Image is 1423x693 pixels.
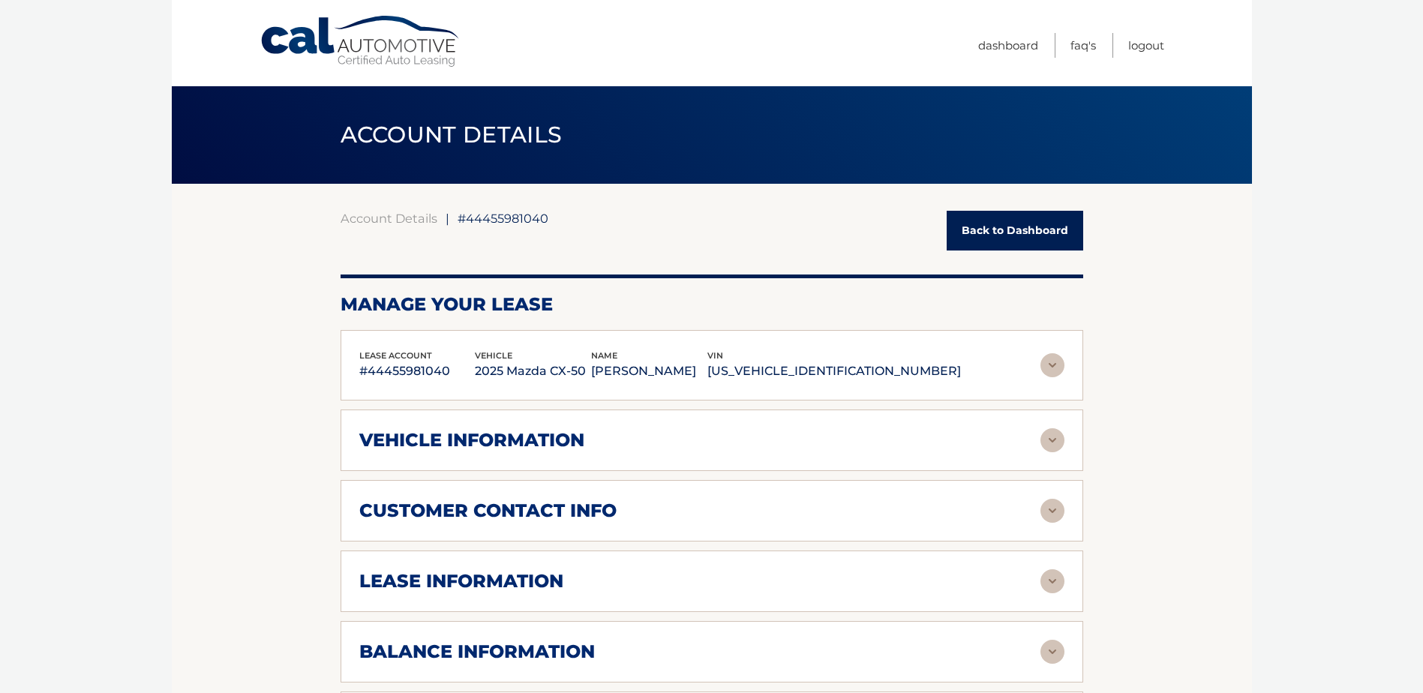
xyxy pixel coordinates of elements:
[359,640,595,663] h2: balance information
[359,429,584,451] h2: vehicle information
[1040,353,1064,377] img: accordion-rest.svg
[359,350,432,361] span: lease account
[341,293,1083,316] h2: Manage Your Lease
[1070,33,1096,58] a: FAQ's
[475,350,512,361] span: vehicle
[359,570,563,592] h2: lease information
[260,15,462,68] a: Cal Automotive
[1128,33,1164,58] a: Logout
[1040,499,1064,523] img: accordion-rest.svg
[359,361,476,382] p: #44455981040
[591,361,707,382] p: [PERSON_NAME]
[707,350,723,361] span: vin
[978,33,1038,58] a: Dashboard
[947,211,1083,250] a: Back to Dashboard
[458,211,548,226] span: #44455981040
[446,211,449,226] span: |
[1040,640,1064,664] img: accordion-rest.svg
[707,361,961,382] p: [US_VEHICLE_IDENTIFICATION_NUMBER]
[475,361,591,382] p: 2025 Mazda CX-50
[1040,569,1064,593] img: accordion-rest.svg
[341,211,437,226] a: Account Details
[591,350,617,361] span: name
[341,121,563,148] span: ACCOUNT DETAILS
[1040,428,1064,452] img: accordion-rest.svg
[359,499,617,522] h2: customer contact info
